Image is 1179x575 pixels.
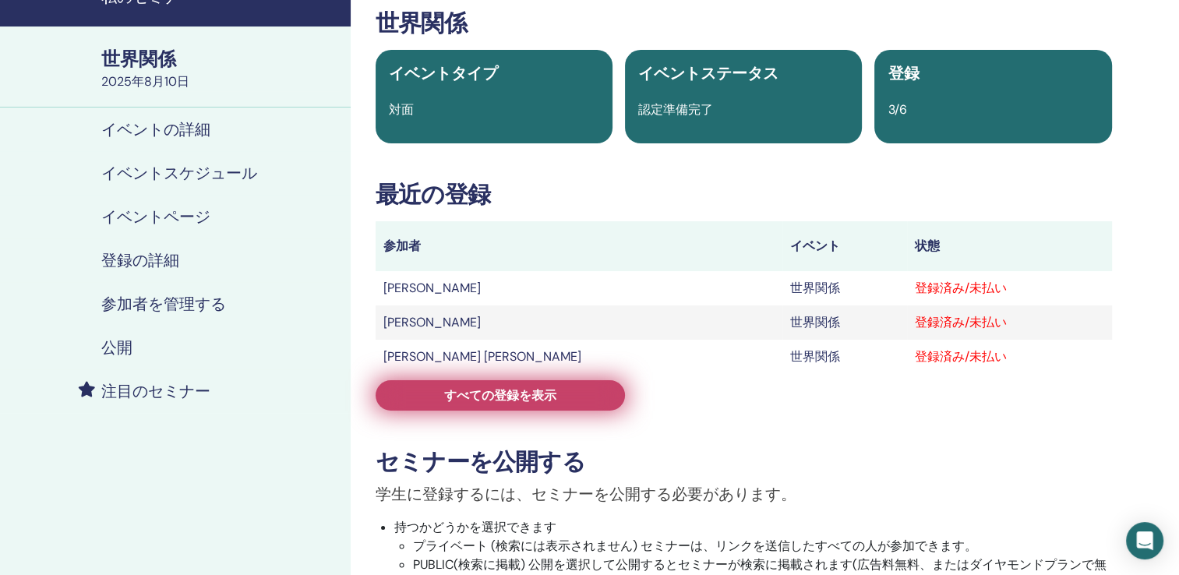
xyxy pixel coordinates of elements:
[915,279,1104,298] div: 登録済み/未払い
[389,63,498,83] span: イベントタイプ
[394,519,556,535] font: 持つかどうかを選択できます
[101,120,210,139] h4: イベントの詳細
[915,313,1104,332] div: 登録済み/未払い
[101,164,257,182] h4: イベントスケジュール
[782,305,907,340] td: 世界関係
[376,221,782,271] th: 参加者
[1126,522,1163,559] div: インターコムメッセンジャーを開く
[907,221,1112,271] th: 状態
[376,448,1112,476] h3: セミナーを公開する
[915,347,1104,366] div: 登録済み/未払い
[101,338,132,357] h4: 公開
[782,221,907,271] th: イベント
[376,305,782,340] td: [PERSON_NAME]
[638,63,778,83] span: イベントステータス
[389,101,414,118] span: 対面
[376,181,1112,209] h3: 最近の登録
[888,101,906,118] span: 3/6
[101,46,341,72] div: 世界関係
[888,63,919,83] span: 登録
[638,101,713,118] span: 認定準備完了
[92,46,351,91] a: 世界関係2025年8月10日
[101,207,210,226] h4: イベントページ
[376,271,782,305] td: [PERSON_NAME]
[413,537,1112,556] li: プライベート (検索には表示されません) セミナーは、リンクを送信したすべての人が参加できます。
[101,295,226,313] h4: 参加者を管理する
[376,380,625,411] a: すべての登録を表示
[376,482,1112,506] p: 学生に登録するには、セミナーを公開する必要があります。
[444,387,556,404] span: すべての登録を表示
[376,9,1112,37] h3: 世界関係
[101,251,179,270] h4: 登録の詳細
[782,340,907,374] td: 世界関係
[101,72,341,91] div: 2025年8月10日
[782,271,907,305] td: 世界関係
[101,382,210,400] h4: 注目のセミナー
[376,340,782,374] td: [PERSON_NAME] [PERSON_NAME]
